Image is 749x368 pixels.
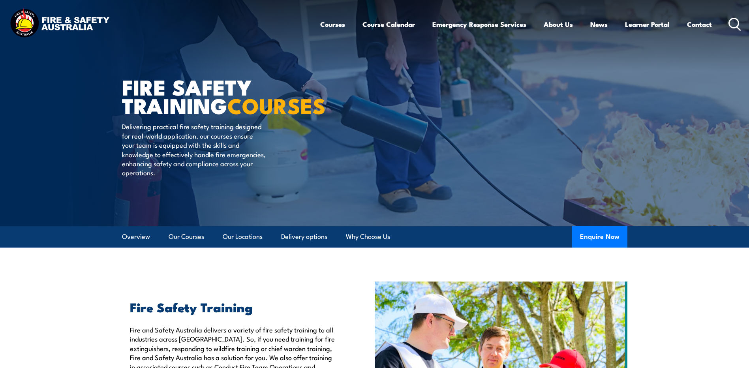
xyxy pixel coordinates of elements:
button: Enquire Now [572,226,627,248]
a: About Us [544,14,573,35]
h1: FIRE SAFETY TRAINING [122,77,317,114]
a: Our Courses [169,226,204,247]
a: News [590,14,608,35]
a: Why Choose Us [346,226,390,247]
p: Delivering practical fire safety training designed for real-world application, our courses ensure... [122,122,266,177]
a: Our Locations [223,226,263,247]
a: Learner Portal [625,14,670,35]
a: Emergency Response Services [432,14,526,35]
a: Overview [122,226,150,247]
a: Course Calendar [362,14,415,35]
a: Courses [320,14,345,35]
a: Delivery options [281,226,327,247]
h2: Fire Safety Training [130,301,338,312]
a: Contact [687,14,712,35]
strong: COURSES [227,88,326,121]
